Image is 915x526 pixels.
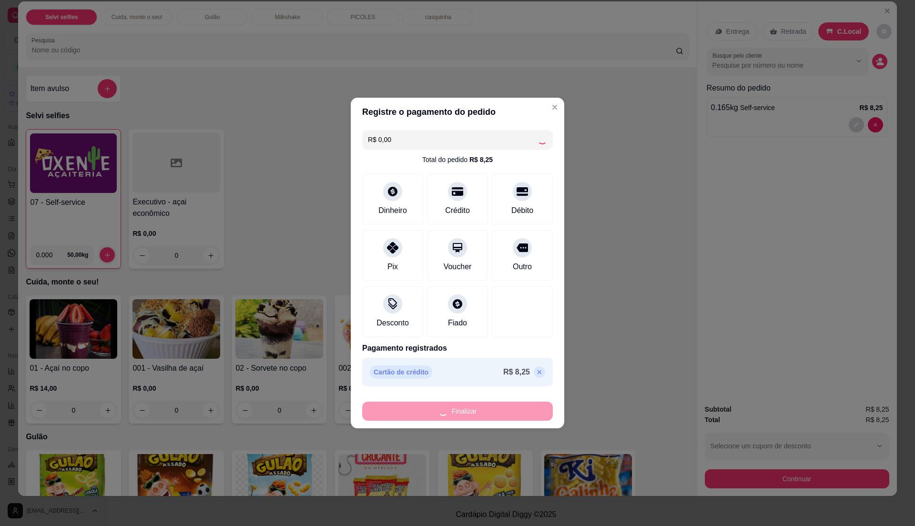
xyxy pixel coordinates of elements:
[368,130,538,149] input: Ex.: hambúrguer de cordeiro
[444,261,472,273] div: Voucher
[511,205,533,216] div: Débito
[445,205,470,216] div: Crédito
[503,366,530,378] p: R$ 8,25
[376,317,409,329] div: Desconto
[351,98,564,126] header: Registre o pagamento do pedido
[448,317,467,329] div: Fiado
[370,365,432,379] p: Cartão de crédito
[387,261,398,273] div: Pix
[547,100,562,115] button: Close
[422,155,493,164] div: Total do pedido
[378,205,407,216] div: Dinheiro
[362,343,553,354] p: Pagamento registrados
[469,155,493,164] div: R$ 8,25
[538,135,547,144] div: Loading
[513,261,532,273] div: Outro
